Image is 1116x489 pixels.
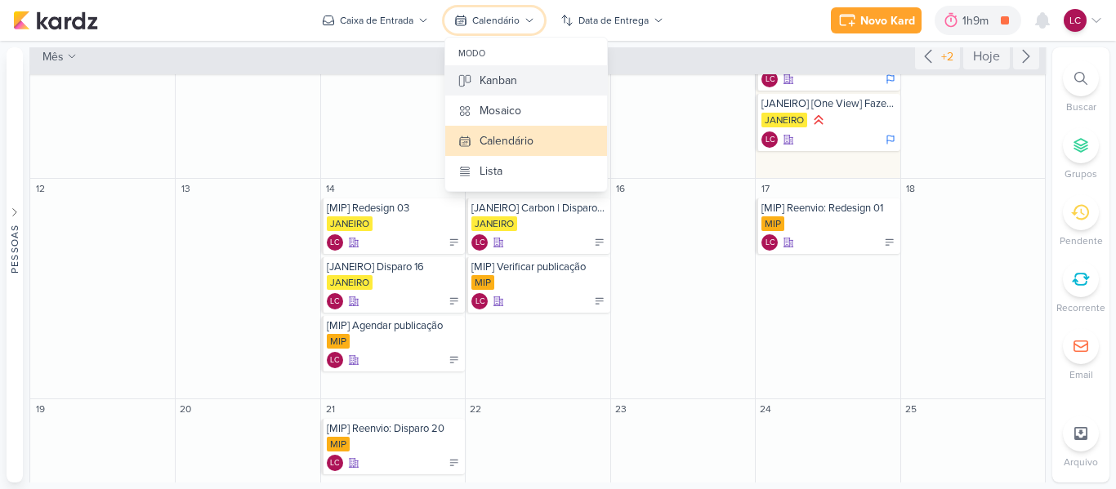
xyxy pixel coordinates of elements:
[445,65,607,96] button: Kanban
[613,180,629,197] div: 16
[761,234,778,251] div: Criador(a): Laís Costa
[475,239,484,247] p: LC
[480,162,502,180] div: Lista
[7,224,22,273] div: Pessoas
[327,234,343,251] div: Laís Costa
[445,42,607,65] div: modo
[757,401,774,417] div: 24
[471,293,488,309] div: Laís Costa
[330,357,339,365] p: LC
[761,113,807,127] div: JANEIRO
[1052,60,1109,114] li: Ctrl + F
[327,293,343,309] div: Criador(a): Laís Costa
[471,293,488,309] div: Criador(a): Laís Costa
[1064,455,1098,469] p: Arquivo
[903,180,919,197] div: 18
[761,202,896,215] div: [MIP] Reenvio: Redesign 01
[1064,9,1087,32] div: Laís Costa
[467,401,484,417] div: 22
[445,126,607,156] button: Calendário
[327,334,350,349] div: MIP
[445,156,607,186] button: Lista
[962,12,993,29] div: 1h9m
[7,47,23,482] button: Pessoas
[1056,300,1105,315] p: Recorrente
[594,296,605,307] div: Schedule
[177,401,194,417] div: 20
[471,202,606,215] div: [JANEIRO] Carbon | Disparo 01
[330,298,339,306] p: LC
[327,422,462,435] div: [MIP] Reenvio: Disparo 20
[810,112,827,128] div: Prioridade Alta
[327,293,343,309] div: Laís Costa
[330,460,339,468] p: LC
[886,73,895,86] div: To Do
[471,260,606,273] div: [MIP] Verificar publicação
[475,298,484,306] p: LC
[761,71,778,87] div: Laís Costa
[327,202,462,215] div: [MIP] Redesign 03
[330,239,339,247] p: LC
[323,401,339,417] div: 21
[327,352,343,368] div: Laís Costa
[327,260,462,273] div: [JANEIRO] Disparo 16
[327,234,343,251] div: Criador(a): Laís Costa
[471,234,488,251] div: Criador(a): Laís Costa
[449,457,460,469] div: Schedule
[963,43,1010,69] div: Hoje
[831,7,922,33] button: Novo Kard
[327,275,373,290] div: JANEIRO
[903,401,919,417] div: 25
[761,131,778,148] div: Criador(a): Laís Costa
[327,319,462,332] div: [MIP] Agendar publicação
[757,180,774,197] div: 17
[327,352,343,368] div: Criador(a): Laís Costa
[327,455,343,471] div: Laís Costa
[327,455,343,471] div: Criador(a): Laís Costa
[471,234,488,251] div: Laís Costa
[471,216,517,231] div: JANEIRO
[449,354,460,366] div: Schedule
[766,239,775,247] p: LC
[761,71,778,87] div: Criador(a): Laís Costa
[327,437,350,451] div: MIP
[594,237,605,248] div: Schedule
[1066,100,1096,114] p: Buscar
[323,180,339,197] div: 14
[449,296,460,307] div: Schedule
[480,72,517,89] div: Kanban
[1069,367,1093,382] p: Email
[445,96,607,126] button: Mosaico
[761,131,778,148] div: Laís Costa
[766,136,775,144] p: LC
[1060,233,1103,248] p: Pendente
[177,180,194,197] div: 13
[32,180,48,197] div: 12
[884,237,895,248] div: Schedule
[42,48,64,65] span: mês
[449,237,460,248] div: Schedule
[1065,167,1097,181] p: Grupos
[938,48,957,65] div: +2
[761,97,896,110] div: [JANEIRO] [One View] Fazer conteúdos
[766,76,775,84] p: LC
[327,216,373,231] div: JANEIRO
[761,216,784,231] div: MIP
[886,133,895,146] div: To Do
[1069,13,1081,28] p: LC
[480,102,521,119] div: Mosaico
[480,132,533,149] div: Calendário
[613,401,629,417] div: 23
[13,11,98,30] img: kardz.app
[471,275,494,290] div: MIP
[32,401,48,417] div: 19
[860,12,915,29] div: Novo Kard
[761,234,778,251] div: Laís Costa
